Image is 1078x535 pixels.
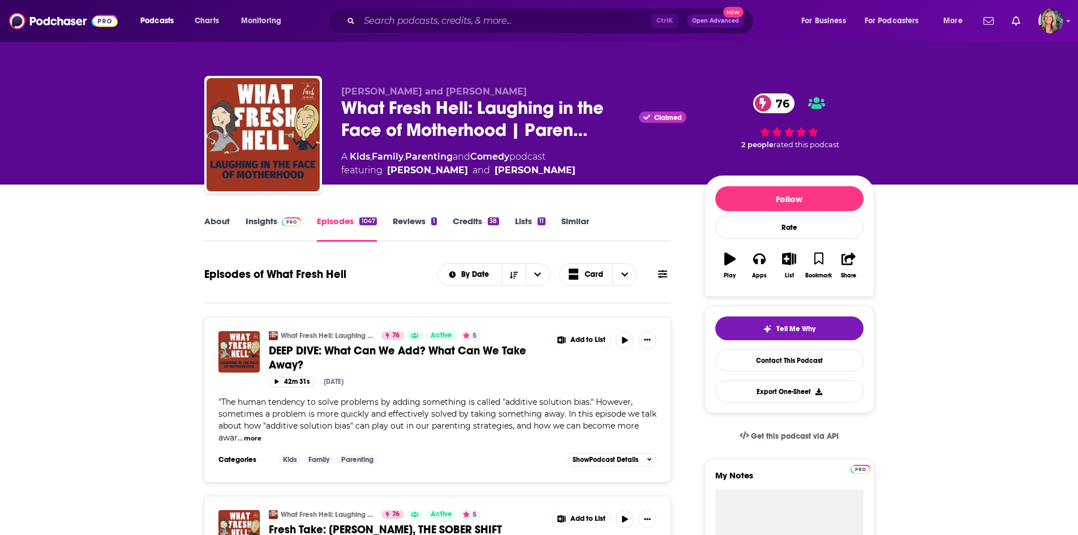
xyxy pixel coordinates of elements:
div: 1047 [359,217,376,225]
a: Credits38 [453,216,499,242]
button: open menu [935,12,977,30]
input: Search podcasts, credits, & more... [359,12,651,30]
button: 5 [459,510,480,519]
div: Play [724,272,736,279]
span: featuring [341,164,575,177]
a: Lists11 [515,216,546,242]
span: 76 [392,330,400,341]
a: Parenting [405,151,453,162]
a: What Fresh Hell: Laughing in the Face of Motherhood | Parenting Tips From Funny Moms [281,331,374,340]
span: Open Advanced [692,18,739,24]
div: Search podcasts, credits, & more... [339,8,765,34]
img: tell me why sparkle [763,324,772,333]
span: By Date [461,271,493,279]
img: What Fresh Hell: Laughing in the Face of Motherhood | Parenting Tips From Funny Moms [269,510,278,519]
span: 76 [392,509,400,520]
a: Kids [278,455,302,464]
a: Reviews1 [393,216,437,242]
span: Monitoring [241,13,281,29]
span: The human tendency to solve problems by adding something is called "additive solution bias." Howe... [218,397,656,443]
img: What Fresh Hell: Laughing in the Face of Motherhood | Parenting Tips From Funny Moms [207,78,320,191]
button: Apps [745,245,774,286]
span: 76 [765,93,795,113]
button: Export One-Sheet [715,380,864,403]
div: List [785,272,794,279]
span: 2 people [741,140,774,149]
span: Get this podcast via API [751,431,839,441]
img: DEEP DIVE: What Can We Add? What Can We Take Away? [218,331,260,373]
a: Show notifications dropdown [1007,11,1025,31]
button: ShowPodcast Details [568,453,657,466]
a: About [204,216,230,242]
button: Open AdvancedNew [687,14,744,28]
a: Family [372,151,403,162]
button: Sort Direction [502,264,526,285]
div: [DATE] [324,378,343,386]
span: " [218,397,656,443]
span: Active [431,509,452,520]
span: More [943,13,963,29]
button: open menu [526,264,549,285]
div: 76 2 peoplerated this podcast [705,86,874,157]
span: Charts [195,13,219,29]
a: Amy Wilson [387,164,468,177]
span: Logged in as lisa.beech [1038,8,1063,33]
img: Podchaser - Follow, Share and Rate Podcasts [9,10,118,32]
label: My Notes [715,470,864,490]
span: Add to List [570,515,605,523]
button: open menu [132,12,188,30]
a: 76 [381,331,404,340]
span: Ctrl K [651,14,678,28]
button: more [244,434,261,443]
button: Follow [715,186,864,211]
img: What Fresh Hell: Laughing in the Face of Motherhood | Parenting Tips From Funny Moms [269,331,278,340]
a: Parenting [337,455,378,464]
button: 5 [459,331,480,340]
button: Choose View [559,263,637,286]
div: A podcast [341,150,575,177]
a: Active [426,510,457,519]
a: Contact This Podcast [715,349,864,371]
a: Similar [561,216,589,242]
a: InsightsPodchaser Pro [246,216,302,242]
div: Share [841,272,856,279]
img: Podchaser Pro [851,465,870,474]
span: For Podcasters [865,13,919,29]
h1: Episodes of What Fresh Hell [204,267,346,281]
button: Show More Button [552,510,611,528]
img: User Profile [1038,8,1063,33]
span: and [453,151,470,162]
h3: Categories [218,455,269,464]
button: Share [834,245,863,286]
span: , [370,151,372,162]
span: Claimed [654,115,682,121]
img: Podchaser Pro [282,217,302,226]
span: DEEP DIVE: What Can We Add? What Can We Take Away? [269,344,526,372]
a: Kids [350,151,370,162]
span: rated this podcast [774,140,839,149]
a: 76 [753,93,795,113]
span: [PERSON_NAME] and [PERSON_NAME] [341,86,527,97]
div: 1 [431,217,437,225]
span: Active [431,330,452,341]
a: Episodes1047 [317,216,376,242]
button: Play [715,245,745,286]
button: tell me why sparkleTell Me Why [715,316,864,340]
span: For Business [801,13,846,29]
a: What Fresh Hell: Laughing in the Face of Motherhood | Parenting Tips From Funny Moms [281,510,374,519]
button: Show More Button [552,331,611,349]
button: open menu [438,271,502,279]
span: Add to List [570,336,605,344]
span: Card [585,271,603,279]
a: Show notifications dropdown [979,11,998,31]
a: Charts [187,12,226,30]
a: Comedy [470,151,509,162]
button: List [774,245,804,286]
h2: Choose List sort [437,263,550,286]
button: open menu [857,12,935,30]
